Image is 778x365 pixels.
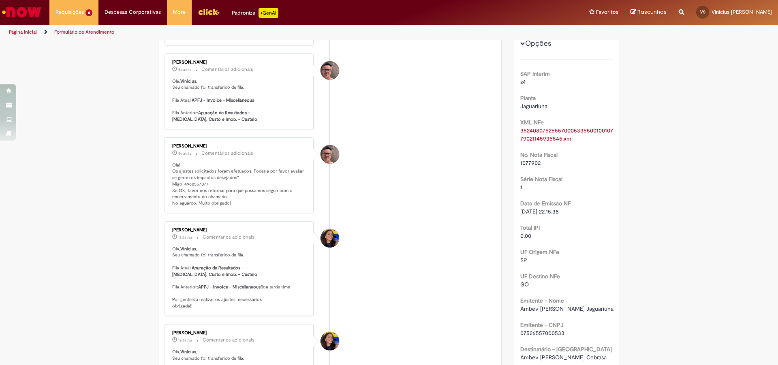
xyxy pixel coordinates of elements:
[85,9,92,16] span: 6
[203,234,254,241] small: Comentários adicionais
[172,162,307,207] p: Olá! Os ajustes solicitados foram efetuados. Poderia por favor avaliar se gerou os impactos desej...
[198,6,220,18] img: click_logo_yellow_360x200.png
[178,235,192,240] time: 19/09/2025 14:45:26
[1,4,43,20] img: ServiceNow
[178,151,191,156] span: 5d atrás
[172,265,257,277] b: Apuração de Resultados - [MEDICAL_DATA], Custo e Imob. - Custeio
[172,246,307,310] p: Olá, , Seu chamado foi transferido de fila. Fila Atual: Fila Anterior: Boa tarde time Por gentile...
[56,8,84,16] span: Requisições
[172,78,307,123] p: Olá, , Seu chamado foi transferido de fila. Fila Atual: Fila Anterior:
[520,273,560,280] b: UF Destino NFe
[178,151,191,156] time: 26/09/2025 16:34:14
[700,9,705,15] span: VS
[178,235,192,240] span: 12d atrás
[201,66,253,73] small: Comentários adicionais
[172,110,257,122] b: Apuração de Resultados - [MEDICAL_DATA], Custo e Imob. - Custeio
[637,8,667,16] span: Rascunhos
[172,331,307,335] div: [PERSON_NAME]
[203,337,254,344] small: Comentários adicionais
[178,67,191,72] time: 26/09/2025 16:34:35
[105,8,161,16] span: Despesas Corporativas
[172,60,307,65] div: [PERSON_NAME]
[520,321,563,329] b: Emitente - CNPJ
[520,232,531,239] span: 0,00
[520,94,536,102] b: Planta
[520,224,540,231] b: Total IPI
[631,9,667,16] a: Rascunhos
[520,184,522,191] span: 1
[520,102,547,110] span: Jaguariúna
[232,8,278,18] div: Padroniza
[520,329,564,337] span: 07526557000533
[520,70,550,77] b: SAP Interim
[712,9,772,15] span: Vinicius [PERSON_NAME]
[520,208,559,215] span: [DATE] 22:15:38
[172,228,307,233] div: [PERSON_NAME]
[321,145,339,164] div: Eliezer De Farias
[6,25,513,40] ul: Trilhas de página
[520,256,527,264] span: SP
[321,332,339,350] div: Barbara Luiza de Oliveira Ferreira
[520,119,544,126] b: XML NFe
[321,229,339,248] div: Barbara Luiza de Oliveira Ferreira
[520,175,562,183] b: Série Nota Fiscal
[520,354,607,361] span: Ambev [PERSON_NAME] Cebrasa
[520,297,564,304] b: Emitente - Nome
[596,8,618,16] span: Favoritos
[520,305,613,312] span: Ambev [PERSON_NAME] Jaguariuna
[520,346,612,353] b: Destinatário - [GEOGRAPHIC_DATA]
[198,284,261,290] b: APFJ - Invoice - Miscellaneous
[520,200,571,207] b: Data de Emissão NF
[180,78,196,84] b: Vinicius
[201,150,253,157] small: Comentários adicionais
[180,349,196,355] b: Vinicius
[54,29,114,35] a: Formulário de Atendimento
[520,159,541,166] span: 1077902
[9,29,37,35] a: Página inicial
[178,338,192,343] time: 19/09/2025 14:45:26
[259,8,278,18] p: +GenAi
[192,97,254,103] b: APFJ - Invoice - Miscellaneous
[520,78,526,85] span: s4
[321,61,339,80] div: Eliezer De Farias
[173,8,186,16] span: More
[520,248,559,256] b: UF Origem NFe
[180,246,196,252] b: Vinicius
[520,281,529,288] span: GO
[172,144,307,149] div: [PERSON_NAME]
[178,67,191,72] span: 5d atrás
[520,151,558,158] b: No. Nota Fiscal
[520,127,613,142] a: Download de 35240807526557000533550010010779021145935545.xml
[178,338,192,343] span: 12d atrás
